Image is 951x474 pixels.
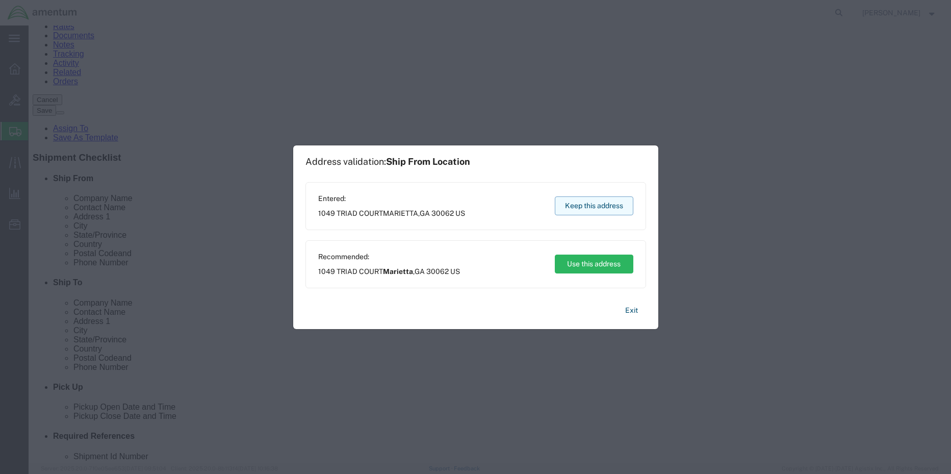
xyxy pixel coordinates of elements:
button: Keep this address [555,196,633,215]
span: Marietta [383,267,413,276]
span: 1049 TRIAD COURT , [318,208,465,219]
span: MARIETTA [383,209,418,217]
span: Entered: [318,193,465,204]
span: 30062 [431,209,454,217]
span: 1049 TRIAD COURT , [318,266,460,277]
button: Exit [617,302,646,319]
span: GA [420,209,430,217]
span: GA [415,267,425,276]
span: US [450,267,460,276]
span: 30062 [426,267,449,276]
span: Recommended: [318,252,460,262]
span: US [455,209,465,217]
button: Use this address [555,255,633,273]
span: Ship From Location [386,156,470,167]
h1: Address validation: [305,156,470,167]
